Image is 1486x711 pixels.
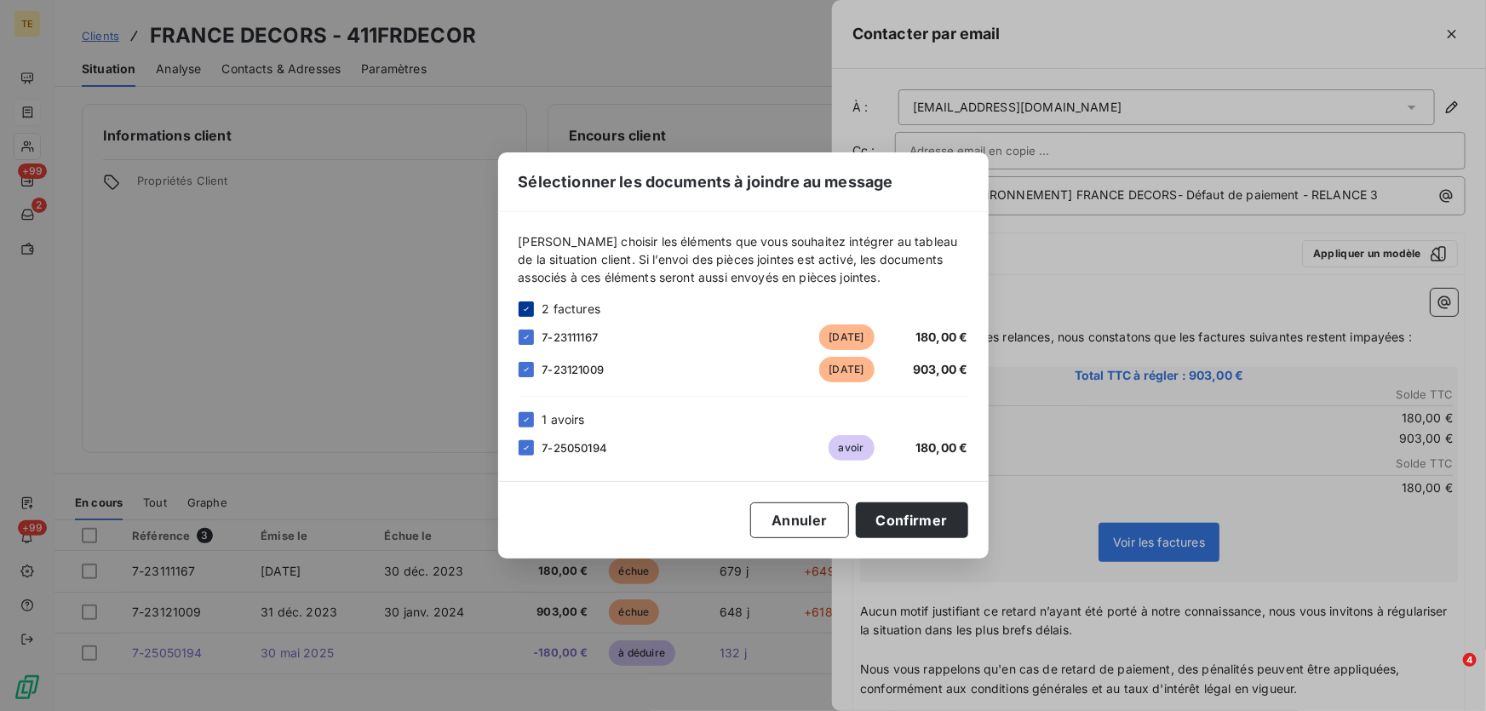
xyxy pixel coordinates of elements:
[542,300,601,318] span: 2 factures
[750,502,848,538] button: Annuler
[542,363,605,376] span: 7-23121009
[542,330,599,344] span: 7-23111167
[913,362,967,376] span: 903,00 €
[915,330,967,344] span: 180,00 €
[1428,653,1469,694] iframe: Intercom live chat
[856,502,968,538] button: Confirmer
[829,435,875,461] span: avoir
[519,232,968,286] span: [PERSON_NAME] choisir les éléments que vous souhaitez intégrer au tableau de la situation client....
[819,357,875,382] span: [DATE]
[819,324,875,350] span: [DATE]
[542,410,585,428] span: 1 avoirs
[519,170,893,193] span: Sélectionner les documents à joindre au message
[915,440,967,455] span: 180,00 €
[1463,653,1477,667] span: 4
[542,441,608,455] span: 7-25050194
